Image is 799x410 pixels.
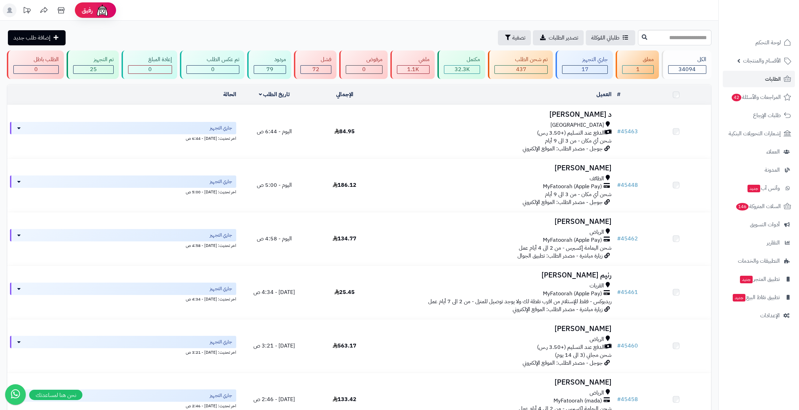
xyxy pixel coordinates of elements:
a: تاريخ الطلب [259,90,290,99]
span: 563.17 [333,342,356,350]
span: جديد [747,185,760,192]
span: MyFatoorah (mada) [553,397,602,405]
a: مكتمل 32.3K [436,50,487,79]
span: 437 [516,65,526,73]
span: 72 [312,65,319,73]
a: تحديثات المنصة [18,3,35,19]
a: الطلب باطل 0 [5,50,65,79]
a: الكل34094 [660,50,713,79]
h3: [PERSON_NAME] [383,325,612,333]
span: 17 [582,65,589,73]
a: السلات المتروكة146 [723,198,795,215]
span: # [617,181,621,189]
a: تصدير الطلبات [533,30,584,45]
a: #45458 [617,395,638,403]
h3: [PERSON_NAME] [383,218,612,226]
a: إشعارات التحويلات البنكية [723,125,795,142]
h3: [PERSON_NAME] [383,378,612,386]
span: [DATE] - 3:21 ص [253,342,295,350]
div: 0 [346,66,382,73]
span: الدفع عند التسليم (+3.50 ر.س) [537,129,605,137]
div: 79 [254,66,285,73]
span: تطبيق المتجر [739,274,780,284]
span: زيارة مباشرة - مصدر الطلب: الموقع الإلكتروني [513,305,603,314]
div: تم عكس الطلب [186,56,239,64]
a: التقارير [723,235,795,251]
a: #45463 [617,127,638,136]
span: شحن اليمامة إكسبرس - من 2 الى 4 أيام عمل [519,244,612,252]
span: إضافة طلب جديد [13,34,50,42]
span: التطبيقات والخدمات [738,256,780,266]
span: # [617,288,621,296]
div: اخر تحديث: [DATE] - 5:00 ص [10,188,236,195]
div: اخر تحديث: [DATE] - 4:58 ص [10,241,236,249]
a: أدوات التسويق [723,216,795,233]
span: تطبيق نقاط البيع [732,293,780,302]
div: 1 [623,66,653,73]
span: الطلبات [765,74,781,84]
span: جديد [740,276,753,283]
span: جاري التجهيز [210,392,232,399]
span: وآتس آب [747,183,780,193]
span: المراجعات والأسئلة [731,92,781,102]
span: شحن أي مكان - من 3 الى 9 أيام [545,190,612,198]
a: العميل [596,90,612,99]
span: [DATE] - 4:34 ص [253,288,295,296]
span: 25 [90,65,97,73]
a: تم عكس الطلب 0 [179,50,246,79]
div: معلق [622,56,653,64]
div: اخر تحديث: [DATE] - 2:46 ص [10,402,236,409]
div: اخر تحديث: [DATE] - 4:34 ص [10,295,236,302]
div: الكل [668,56,706,64]
h3: رنيم [PERSON_NAME] [383,271,612,279]
span: 1 [636,65,640,73]
a: # [617,90,620,99]
span: جوجل - مصدر الطلب: الموقع الإلكتروني [523,359,603,367]
span: العملاء [766,147,780,157]
span: 0 [211,65,215,73]
span: 25.45 [334,288,355,296]
div: 72 [301,66,331,73]
span: جاري التجهيز [210,339,232,345]
span: طلباتي المُوكلة [591,34,619,42]
span: الرياض [590,228,604,236]
span: لوحة التحكم [755,38,781,47]
div: 25 [73,66,113,73]
a: فشل 72 [293,50,338,79]
span: 134.77 [333,235,356,243]
span: أدوات التسويق [750,220,780,229]
a: #45460 [617,342,638,350]
span: 79 [266,65,273,73]
span: جاري التجهيز [210,285,232,292]
a: إضافة طلب جديد [8,30,66,45]
a: وآتس آبجديد [723,180,795,196]
span: 133.42 [333,395,356,403]
span: الرياض [590,335,604,343]
a: تطبيق المتجرجديد [723,271,795,287]
span: الطائف [590,175,604,183]
a: تم التجهيز 25 [65,50,120,79]
span: اليوم - 6:44 ص [257,127,292,136]
span: [GEOGRAPHIC_DATA] [550,121,604,129]
a: الحالة [223,90,236,99]
div: 0 [14,66,58,73]
span: طلبات الإرجاع [753,111,781,120]
span: القريات [590,282,604,290]
span: جاري التجهيز [210,178,232,185]
span: [DATE] - 2:46 ص [253,395,295,403]
div: فشل [300,56,331,64]
span: ريدبوكس - فقط للإستلام من اقرب نقطة لك ولا يوجد توصيل للمنزل - من 2 الى 7 أيام عمل [428,297,612,306]
span: 0 [34,65,38,73]
a: الطلبات [723,71,795,87]
span: MyFatoorah (Apple Pay) [543,183,602,191]
span: اليوم - 4:58 ص [257,235,292,243]
span: # [617,342,621,350]
span: جديد [733,294,745,301]
span: 0 [362,65,366,73]
span: تصدير الطلبات [549,34,578,42]
a: إعادة المبلغ 0 [120,50,179,79]
span: جاري التجهيز [210,232,232,239]
a: الإجمالي [336,90,353,99]
div: مردود [254,56,286,64]
h3: د [PERSON_NAME] [383,111,612,118]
